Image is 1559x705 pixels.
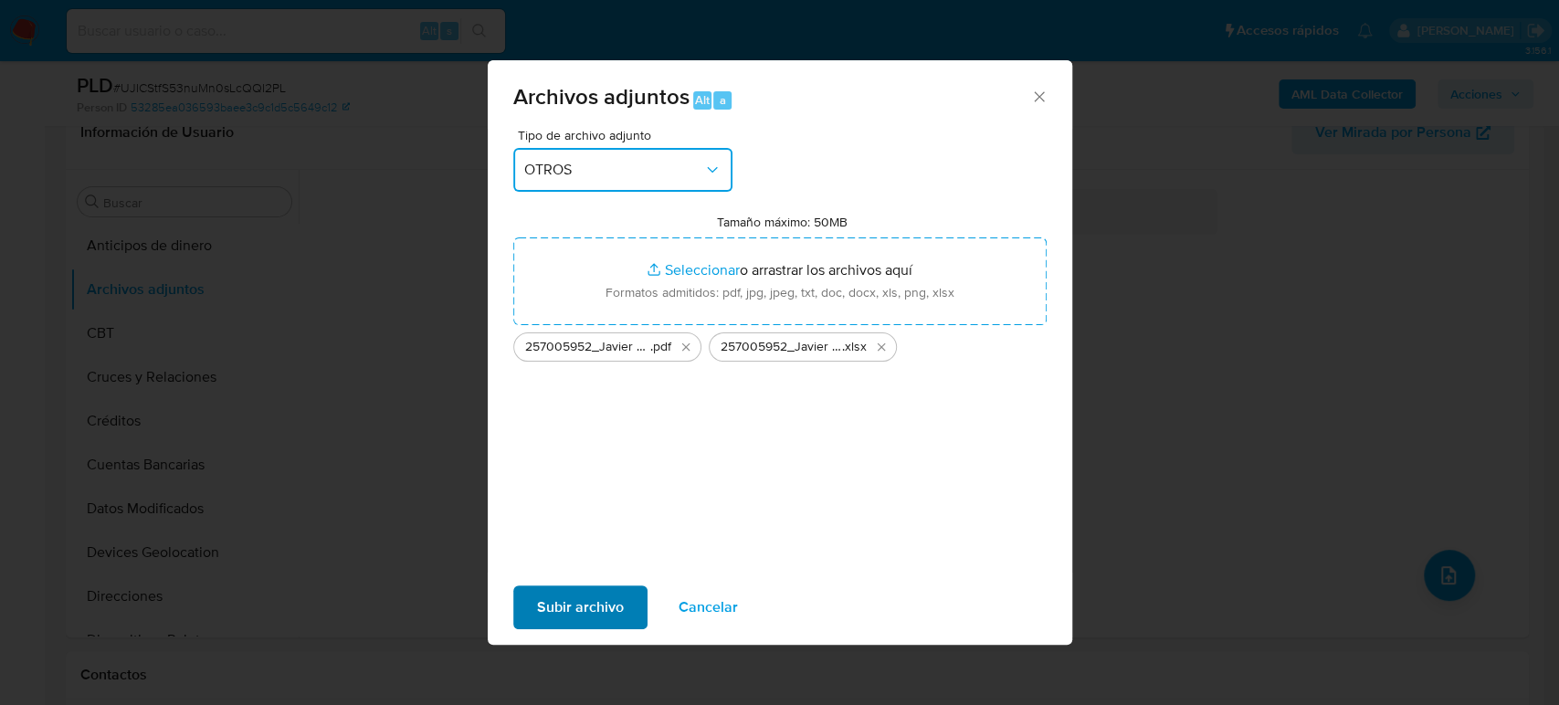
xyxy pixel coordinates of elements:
[513,585,648,629] button: Subir archivo
[717,214,848,230] label: Tamaño máximo: 50MB
[842,338,867,356] span: .xlsx
[537,587,624,627] span: Subir archivo
[655,585,762,629] button: Cancelar
[525,338,650,356] span: 257005952_Javier Silva_Agosto2025
[675,336,697,358] button: Eliminar 257005952_Javier Silva_Agosto2025.pdf
[720,91,726,109] span: a
[721,338,842,356] span: 257005952_Javier Silva_Agosto2025
[524,161,703,179] span: OTROS
[650,338,671,356] span: .pdf
[679,587,738,627] span: Cancelar
[513,80,690,112] span: Archivos adjuntos
[870,336,892,358] button: Eliminar 257005952_Javier Silva_Agosto2025.xlsx
[518,129,737,142] span: Tipo de archivo adjunto
[695,91,710,109] span: Alt
[513,148,732,192] button: OTROS
[1030,88,1047,104] button: Cerrar
[513,325,1047,362] ul: Archivos seleccionados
